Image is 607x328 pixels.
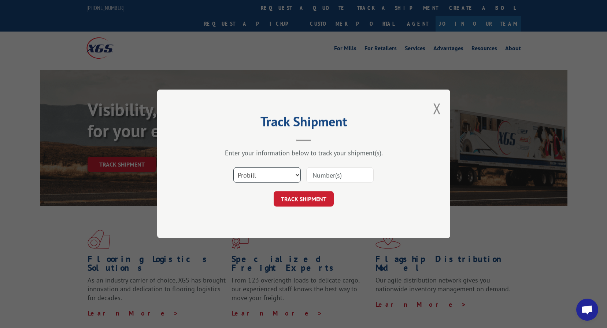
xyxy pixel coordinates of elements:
[194,149,414,157] div: Enter your information below to track your shipment(s).
[433,99,441,118] button: Close modal
[576,299,598,321] div: Open chat
[194,116,414,130] h2: Track Shipment
[306,168,374,183] input: Number(s)
[274,192,334,207] button: TRACK SHIPMENT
